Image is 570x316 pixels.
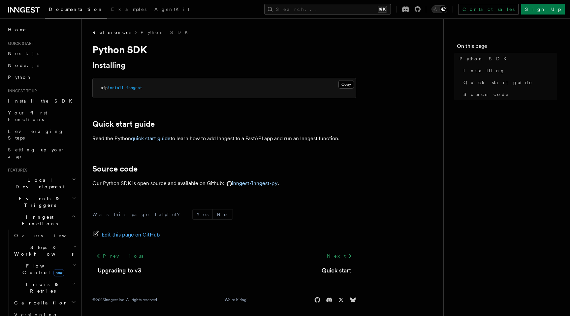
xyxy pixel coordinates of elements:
a: Quick start guide [92,119,155,129]
span: Source code [463,91,509,98]
span: Installing [463,67,505,74]
span: Inngest tour [5,88,37,94]
span: Inngest Functions [5,214,71,227]
span: Setting up your app [8,147,65,159]
span: References [92,29,131,36]
span: Next.js [8,51,39,56]
span: Cancellation [12,300,69,306]
span: Steps & Workflows [12,244,74,257]
a: Documentation [45,2,107,18]
a: Quick start [322,266,351,275]
kbd: ⌘K [378,6,387,13]
p: Our Python SDK is open source and available on Github: . [92,179,356,188]
span: install [108,85,124,90]
span: Quick start guide [463,79,532,86]
a: inngest/inngest-py [224,180,278,186]
span: Python [8,75,32,80]
p: Read the Python to learn how to add Inngest to a FastAPI app and run an Inngest function. [92,134,356,143]
a: Next.js [5,47,78,59]
button: Steps & Workflows [12,241,78,260]
a: Home [5,24,78,36]
a: quick start guide [131,135,171,142]
a: Python [5,71,78,83]
span: Overview [14,233,82,238]
button: Copy [338,80,354,89]
span: inngest [126,85,142,90]
a: Installing [461,65,557,77]
button: Cancellation [12,297,78,309]
a: Setting up your app [5,144,78,162]
span: Install the SDK [8,98,76,104]
button: Events & Triggers [5,193,78,211]
a: Overview [12,230,78,241]
span: Python SDK [459,55,511,62]
a: Installing [92,61,125,70]
button: No [213,209,233,219]
span: Node.js [8,63,39,68]
a: AgentKit [150,2,193,18]
span: Examples [111,7,146,12]
button: Errors & Retries [12,278,78,297]
span: Flow Control [12,263,73,276]
span: Quick start [5,41,34,46]
a: Python SDK [141,29,192,36]
div: © 2025 Inngest Inc. All rights reserved. [92,297,158,302]
a: Next [323,250,356,262]
a: Python SDK [457,53,557,65]
span: Your first Functions [8,110,47,122]
p: Was this page helpful? [92,211,184,218]
a: Install the SDK [5,95,78,107]
span: new [53,269,64,276]
span: Features [5,168,27,173]
a: We're hiring! [225,297,247,302]
h4: On this page [457,42,557,53]
span: pip [101,85,108,90]
a: Previous [92,250,147,262]
a: Source code [92,164,138,174]
a: Contact sales [458,4,519,15]
span: Edit this page on GitHub [102,230,160,239]
a: Your first Functions [5,107,78,125]
h1: Python SDK [92,44,356,55]
a: Examples [107,2,150,18]
a: Sign Up [521,4,565,15]
span: Local Development [5,177,72,190]
span: AgentKit [154,7,189,12]
a: Upgrading to v3 [98,266,141,275]
span: Documentation [49,7,103,12]
a: Quick start guide [461,77,557,88]
button: Toggle dark mode [431,5,447,13]
a: Leveraging Steps [5,125,78,144]
a: Node.js [5,59,78,71]
button: Flow Controlnew [12,260,78,278]
a: Source code [461,88,557,100]
button: Local Development [5,174,78,193]
button: Inngest Functions [5,211,78,230]
a: Edit this page on GitHub [92,230,160,239]
span: Errors & Retries [12,281,72,294]
button: Yes [193,209,212,219]
span: Leveraging Steps [8,129,64,141]
button: Search...⌘K [264,4,391,15]
span: Events & Triggers [5,195,72,208]
span: Home [8,26,26,33]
